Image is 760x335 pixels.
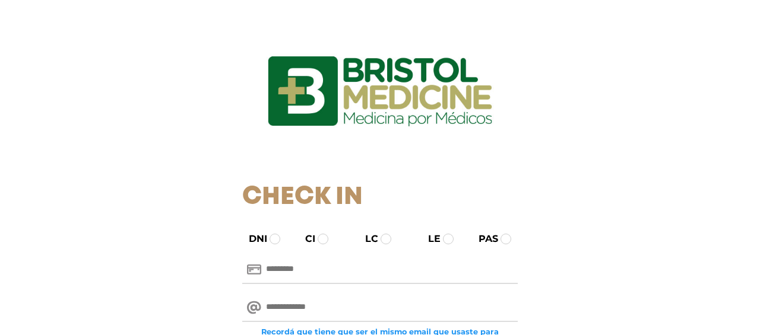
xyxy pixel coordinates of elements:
label: LE [417,232,441,246]
label: PAS [468,232,498,246]
img: logo_ingresarbristol.jpg [220,14,540,168]
label: CI [294,232,315,246]
h1: Check In [242,183,518,212]
label: DNI [238,232,267,246]
label: LC [354,232,378,246]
